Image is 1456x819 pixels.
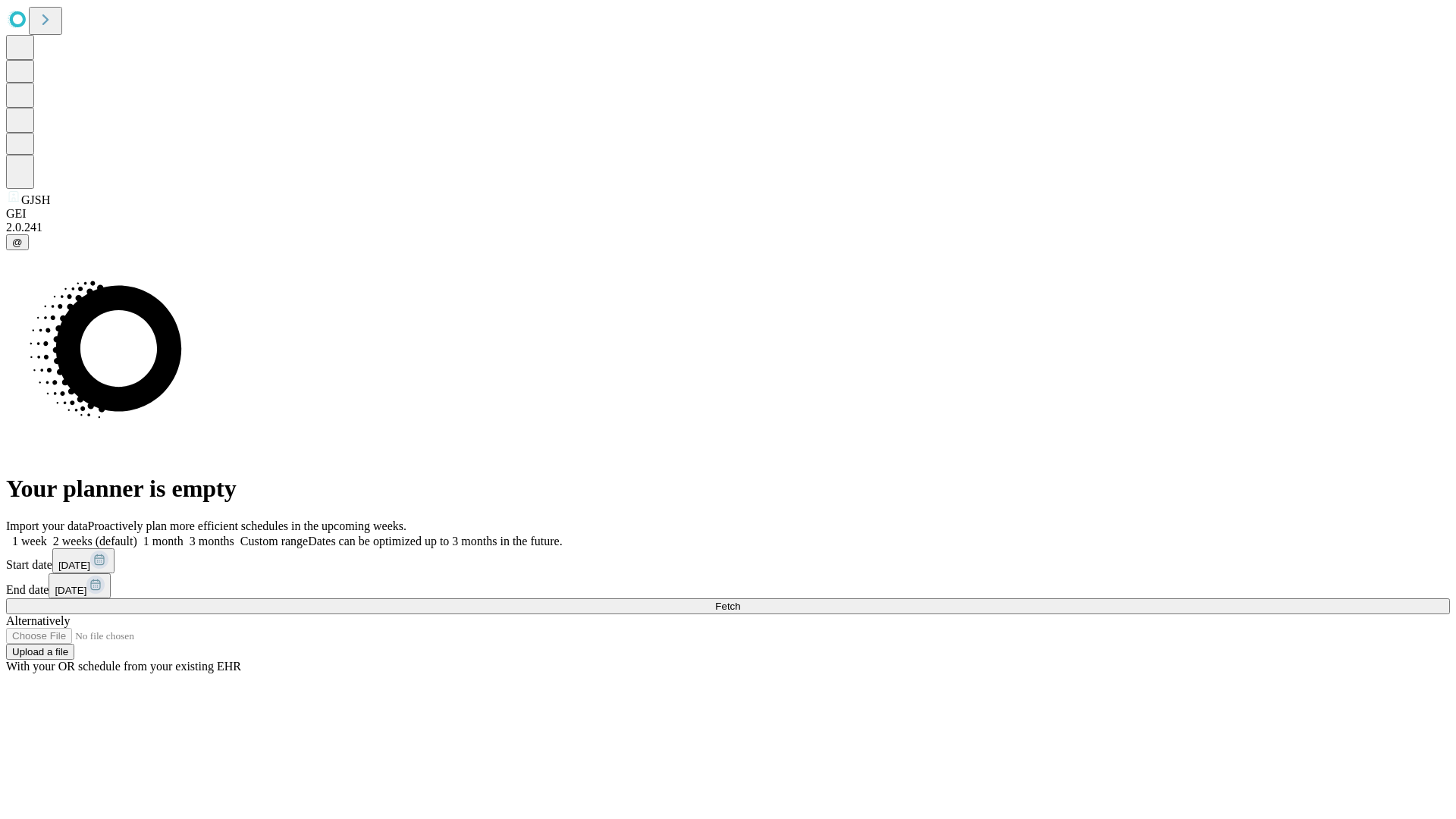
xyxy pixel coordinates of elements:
span: Dates can be optimized up to 3 months in the future. [308,535,562,548]
span: 1 month [143,535,184,548]
span: GJSH [21,193,50,206]
button: @ [6,234,29,250]
span: Fetch [715,601,740,612]
span: 1 week [12,535,47,548]
h1: Your planner is empty [6,475,1450,503]
div: Start date [6,548,1450,573]
span: [DATE] [58,560,90,571]
span: With your OR schedule from your existing EHR [6,660,241,673]
span: 2 weeks (default) [53,535,137,548]
button: Fetch [6,598,1450,614]
span: Custom range [240,535,308,548]
button: [DATE] [49,573,111,598]
span: Proactively plan more efficient schedules in the upcoming weeks. [88,519,406,532]
span: Alternatively [6,614,70,627]
span: Import your data [6,519,88,532]
button: [DATE] [52,548,115,573]
span: @ [12,237,23,248]
span: [DATE] [55,585,86,596]
div: End date [6,573,1450,598]
div: 2.0.241 [6,221,1450,234]
div: GEI [6,207,1450,221]
span: 3 months [190,535,234,548]
button: Upload a file [6,644,74,660]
